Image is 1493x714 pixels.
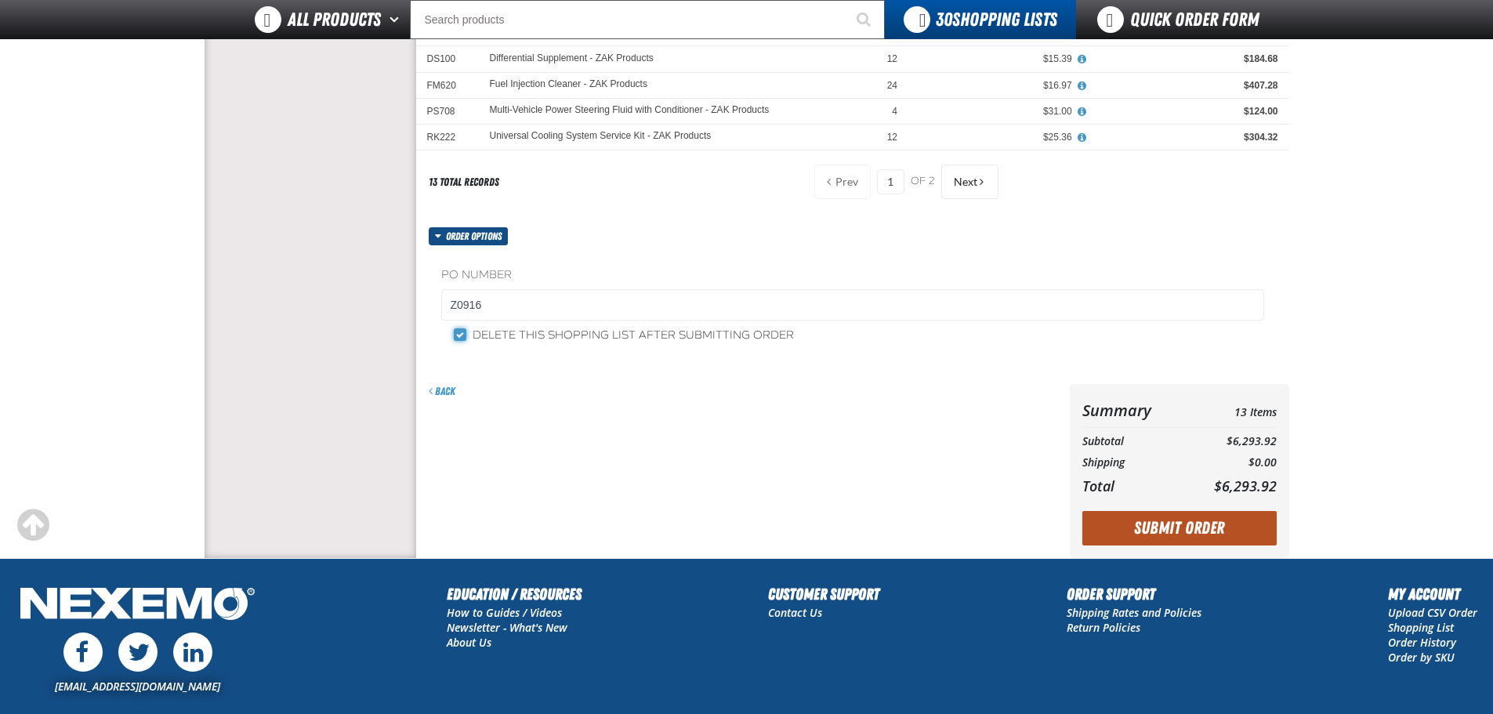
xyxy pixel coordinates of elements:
[936,9,1057,31] span: Shopping Lists
[447,605,562,620] a: How to Guides / Videos
[887,80,897,91] span: 24
[288,5,381,34] span: All Products
[887,132,897,143] span: 12
[490,131,712,142] a: Universal Cooling System Service Kit - ZAK Products
[1183,397,1276,424] td: 13 Items
[1183,431,1276,452] td: $6,293.92
[892,106,897,117] span: 4
[941,165,998,199] button: Next Page
[429,227,509,245] button: Order options
[919,105,1072,118] div: $31.00
[911,175,935,189] span: of 2
[1388,635,1456,650] a: Order History
[429,175,499,190] div: 13 total records
[454,328,794,343] label: Delete this shopping list after submitting order
[416,46,479,72] td: DS100
[1094,131,1278,143] div: $304.32
[936,9,952,31] strong: 30
[1388,605,1477,620] a: Upload CSV Order
[1094,79,1278,92] div: $407.28
[490,53,654,64] a: Differential Supplement - ZAK Products
[446,227,508,245] span: Order options
[1082,452,1184,473] th: Shipping
[454,328,466,341] input: Delete this shopping list after submitting order
[1072,105,1093,119] button: View All Prices for Multi-Vehicle Power Steering Fluid with Conditioner - ZAK Products
[55,679,220,694] a: [EMAIL_ADDRESS][DOMAIN_NAME]
[1388,620,1454,635] a: Shopping List
[919,27,1072,39] div: $22.22
[919,131,1072,143] div: $25.36
[1082,473,1184,498] th: Total
[1072,131,1093,145] button: View All Prices for Universal Cooling System Service Kit - ZAK Products
[447,620,567,635] a: Newsletter - What's New
[1082,397,1184,424] th: Summary
[1067,620,1140,635] a: Return Policies
[416,98,479,124] td: PS708
[1183,452,1276,473] td: $0.00
[1082,511,1277,545] button: Submit Order
[441,268,1264,283] label: PO Number
[1094,53,1278,65] div: $184.68
[877,169,904,194] input: Current page number
[954,176,977,188] span: Next Page
[490,79,647,90] a: Fuel Injection Cleaner - ZAK Products
[1072,79,1093,93] button: View All Prices for Fuel Injection Cleaner - ZAK Products
[16,582,259,629] img: Nexemo Logo
[1067,582,1201,606] h2: Order Support
[768,605,822,620] a: Contact Us
[1082,431,1184,452] th: Subtotal
[416,125,479,150] td: RK222
[1067,605,1201,620] a: Shipping Rates and Policies
[1214,477,1277,495] span: $6,293.92
[919,53,1072,65] div: $15.39
[1094,105,1278,118] div: $124.00
[1072,53,1093,67] button: View All Prices for Differential Supplement - ZAK Products
[447,635,491,650] a: About Us
[416,72,479,98] td: FM620
[919,79,1072,92] div: $16.97
[1388,650,1455,665] a: Order by SKU
[490,105,770,116] a: Multi-Vehicle Power Steering Fluid with Conditioner - ZAK Products
[1388,582,1477,606] h2: My Account
[887,53,897,64] span: 12
[429,385,455,397] a: Back
[16,508,50,542] div: Scroll to the top
[768,582,879,606] h2: Customer Support
[447,582,582,606] h2: Education / Resources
